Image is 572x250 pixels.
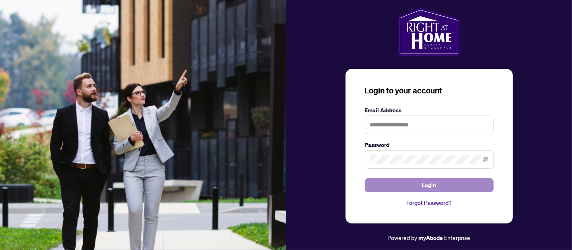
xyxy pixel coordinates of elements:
[365,106,494,115] label: Email Address
[419,233,443,242] a: myAbode
[398,8,460,56] img: ma-logo
[422,179,436,192] span: Login
[365,178,494,192] button: Login
[483,157,488,162] span: eye-invisible
[388,234,418,241] span: Powered by
[365,198,494,207] a: Forgot Password?
[365,85,494,96] h3: Login to your account
[365,140,494,149] label: Password
[444,234,471,241] span: Enterprise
